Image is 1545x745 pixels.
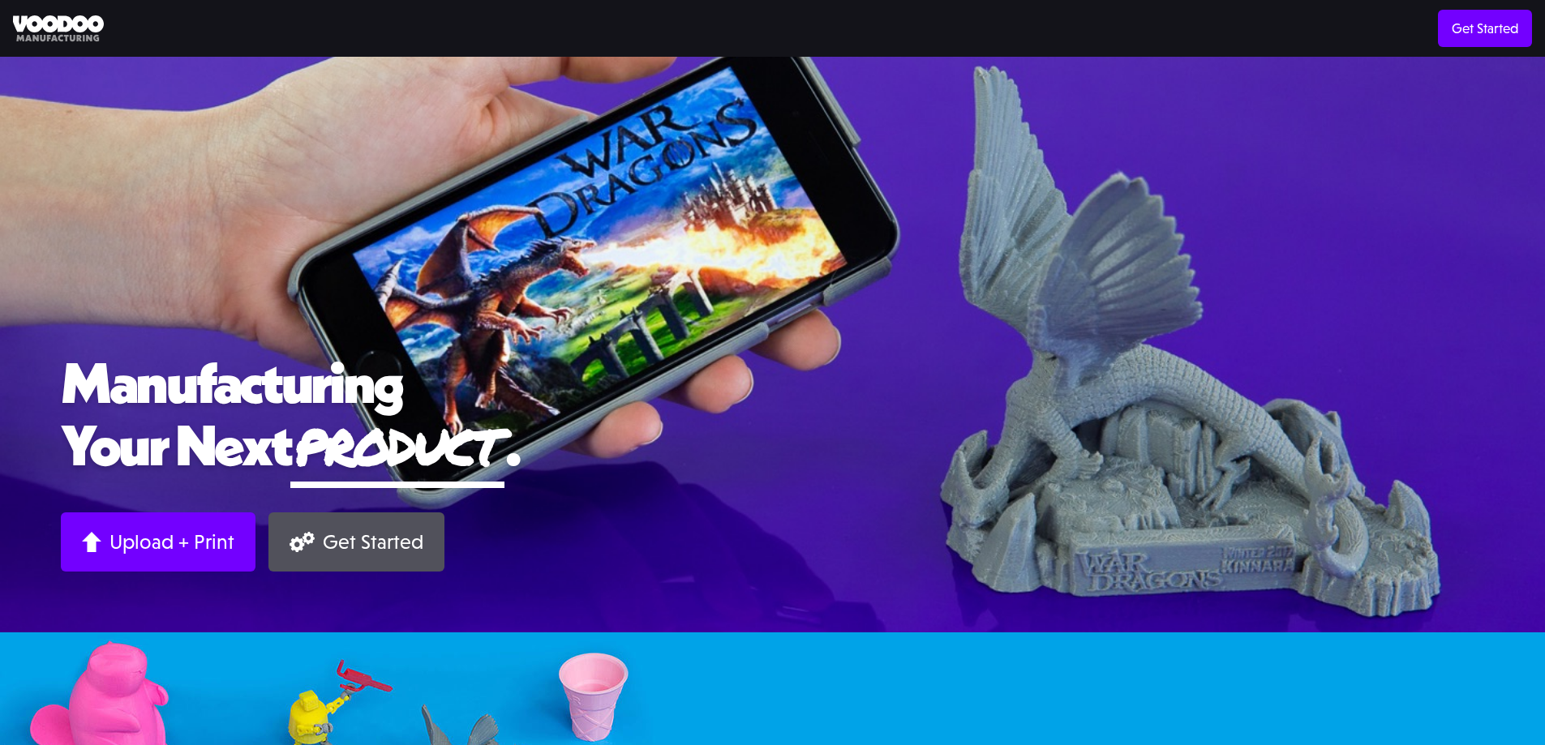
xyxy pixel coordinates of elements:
div: Get Started [323,529,423,554]
a: Upload + Print [61,512,255,572]
img: Voodoo Manufacturing logo [13,15,104,42]
img: Gears [290,532,315,552]
span: product [290,410,504,481]
a: Get Started [268,512,444,572]
h1: Manufacturing Your Next . [61,351,1484,488]
a: Get Started [1438,10,1532,47]
div: Upload + Print [109,529,234,554]
img: Arrow up [82,532,101,552]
